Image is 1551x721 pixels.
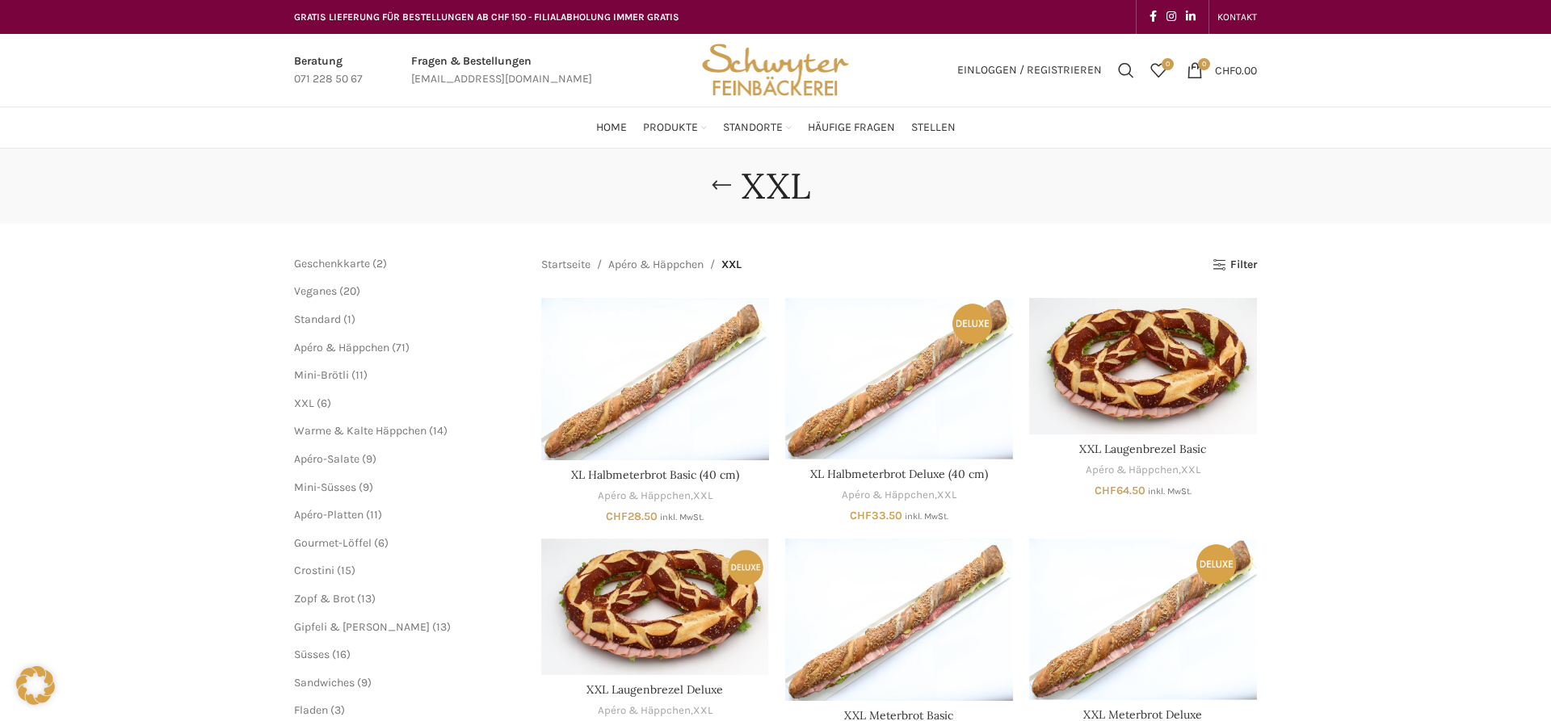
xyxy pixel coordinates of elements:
[294,676,355,690] a: Sandwiches
[596,111,627,144] a: Home
[723,111,792,144] a: Standorte
[370,508,378,522] span: 11
[1148,486,1192,497] small: inkl. MwSt.
[541,488,769,504] div: ,
[294,452,359,466] a: Apéro-Salate
[1162,6,1181,28] a: Instagram social link
[1095,484,1145,497] bdi: 64.50
[905,511,948,522] small: inkl. MwSt.
[949,54,1110,86] a: Einloggen / Registrieren
[541,539,769,675] a: XXL Laugenbrezel Deluxe
[693,488,712,504] a: XXL
[1029,539,1257,699] a: XXL Meterbrot Deluxe
[294,536,372,550] a: Gourmet-Löffel
[808,120,895,136] span: Häufige Fragen
[571,467,739,482] a: XL Halbmeterbrot Basic (40 cm)
[1095,484,1116,497] span: CHF
[1086,463,1179,478] a: Apéro & Häppchen
[937,488,956,503] a: XXL
[586,682,723,697] a: XXL Laugenbrezel Deluxe
[378,536,385,550] span: 6
[541,256,742,274] nav: Breadcrumb
[361,592,372,606] span: 13
[294,648,330,661] a: Süsses
[1079,442,1206,456] a: XXL Laugenbrezel Basic
[366,452,372,466] span: 9
[347,312,351,326] span: 1
[911,111,956,144] a: Stellen
[341,564,351,577] span: 15
[376,257,383,270] span: 2
[696,34,855,107] img: Bäckerei Schwyter
[742,165,810,207] h1: XXL
[1181,6,1200,28] a: Linkedin social link
[294,508,364,522] a: Apéro-Platten
[1029,463,1257,478] div: ,
[1145,6,1162,28] a: Facebook social link
[842,488,935,503] a: Apéro & Häppchen
[1181,463,1200,478] a: XXL
[606,509,628,523] span: CHF
[660,512,704,522] small: inkl. MwSt.
[294,424,427,438] a: Warme & Kalte Häppchen
[294,396,314,410] a: XXL
[294,52,363,89] a: Infobox link
[1217,11,1257,23] span: KONTAKT
[608,256,704,274] a: Apéro & Häppchen
[334,703,341,717] span: 3
[1110,54,1142,86] a: Suchen
[850,509,902,522] bdi: 33.50
[1142,54,1175,86] a: 0
[294,257,370,270] a: Geschenkkarte
[696,62,855,76] a: Site logo
[1217,1,1257,33] a: KONTAKT
[785,298,1013,459] a: XL Halbmeterbrot Deluxe (40 cm)
[294,592,355,606] a: Zopf & Brot
[294,703,328,717] a: Fladen
[363,480,369,494] span: 9
[1142,54,1175,86] div: Meine Wunschliste
[355,368,364,382] span: 11
[286,111,1265,144] div: Main navigation
[1215,63,1235,77] span: CHF
[1209,1,1265,33] div: Secondary navigation
[693,703,712,719] a: XXL
[294,284,337,298] span: Veganes
[294,480,356,494] a: Mini-Süsses
[643,111,707,144] a: Produkte
[785,488,1013,503] div: ,
[294,620,430,634] a: Gipfeli & [PERSON_NAME]
[598,703,691,719] a: Apéro & Häppchen
[361,676,368,690] span: 9
[541,256,591,274] a: Startseite
[701,170,742,202] a: Go back
[294,11,679,23] span: GRATIS LIEFERUNG FÜR BESTELLUNGEN AB CHF 150 - FILIALABHOLUNG IMMER GRATIS
[294,341,389,354] a: Apéro & Häppchen
[294,312,341,326] a: Standard
[721,256,742,274] span: XXL
[436,620,447,634] span: 13
[810,467,988,481] a: XL Halbmeterbrot Deluxe (40 cm)
[294,368,349,382] a: Mini-Brötli
[596,120,627,136] span: Home
[541,298,769,460] a: XL Halbmeterbrot Basic (40 cm)
[606,509,658,523] bdi: 28.50
[336,648,347,661] span: 16
[1179,54,1265,86] a: 0 CHF0.00
[541,703,769,719] div: ,
[785,539,1013,701] a: XXL Meterbrot Basic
